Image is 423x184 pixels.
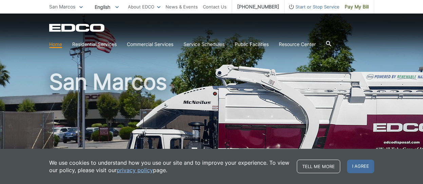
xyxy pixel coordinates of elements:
a: Home [49,41,62,48]
a: Service Schedules [184,41,225,48]
a: Contact Us [203,3,227,10]
a: Tell me more [297,160,340,173]
a: Residential Services [72,41,117,48]
a: EDCD logo. Return to the homepage. [49,24,105,32]
a: Public Facilities [235,41,269,48]
p: We use cookies to understand how you use our site and to improve your experience. To view our pol... [49,159,290,174]
span: English [90,1,124,13]
a: News & Events [166,3,198,10]
a: Resource Center [279,41,316,48]
span: San Marcos [49,4,75,9]
span: I agree [347,160,374,173]
span: Pay My Bill [345,3,369,10]
a: About EDCO [128,3,160,10]
a: privacy policy [117,166,153,174]
a: Commercial Services [127,41,173,48]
